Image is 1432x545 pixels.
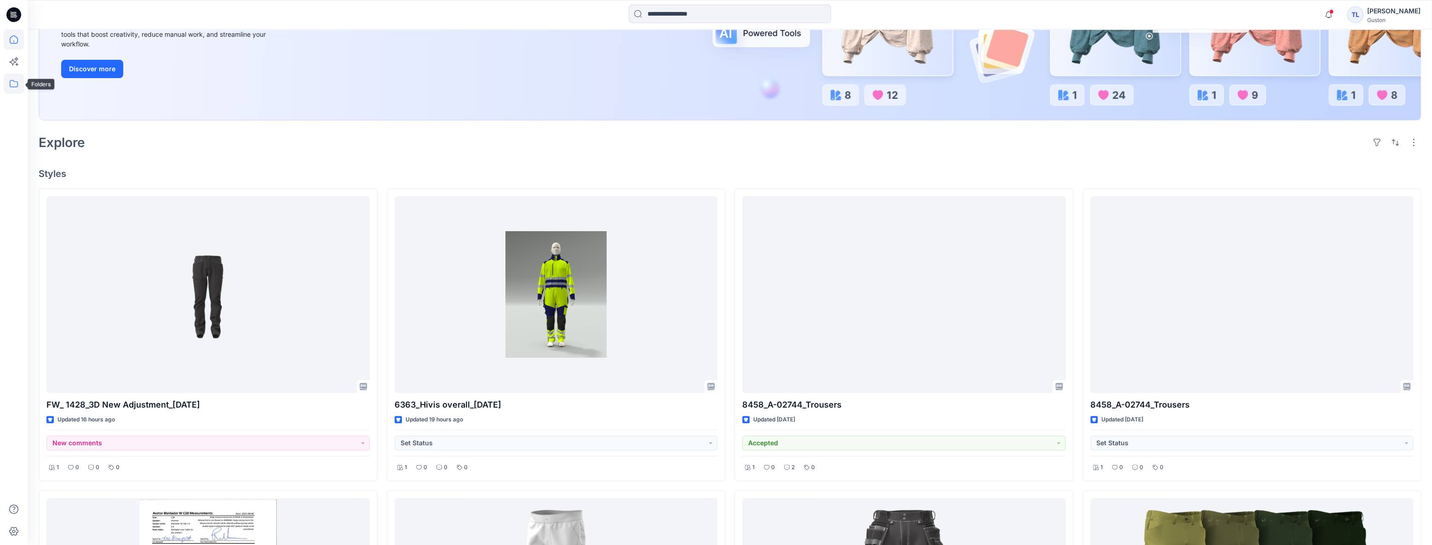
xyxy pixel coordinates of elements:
div: Explore ideas faster and recolor styles at scale with AI-powered tools that boost creativity, red... [61,20,268,49]
div: [PERSON_NAME] [1367,6,1421,17]
button: Discover more [61,60,123,78]
p: 0 [771,463,775,472]
p: FW_ 1428_3D New Adjustment_[DATE] [46,398,370,411]
h2: Explore [39,135,85,150]
p: 1 [1100,463,1103,472]
p: 1 [405,463,407,472]
p: 0 [116,463,120,472]
p: 1 [57,463,59,472]
a: FW_ 1428_3D New Adjustment_09-09-2025 [46,196,370,393]
p: 6363_Hivis overall_[DATE] [395,398,718,411]
p: 0 [464,463,468,472]
p: 0 [1119,463,1123,472]
p: 0 [96,463,99,472]
p: 0 [1140,463,1143,472]
p: 2 [791,463,795,472]
p: 1 [752,463,755,472]
p: Updated 16 hours ago [57,415,115,425]
p: 0 [444,463,447,472]
p: Updated 19 hours ago [406,415,463,425]
a: 8458_A-02744_Trousers [742,196,1065,393]
div: TL [1347,6,1363,23]
p: 0 [1160,463,1163,472]
div: Guston [1367,17,1421,23]
p: 8458_A-02744_Trousers [1090,398,1414,411]
a: 8458_A-02744_Trousers [1090,196,1414,393]
h4: Styles [39,168,1421,179]
p: 8458_A-02744_Trousers [742,398,1065,411]
p: 0 [811,463,815,472]
p: 0 [424,463,427,472]
p: Updated [DATE] [753,415,795,425]
p: Updated [DATE] [1101,415,1143,425]
a: Discover more [61,60,268,78]
a: 6363_Hivis overall_01-09-2025 [395,196,718,393]
p: 0 [75,463,79,472]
